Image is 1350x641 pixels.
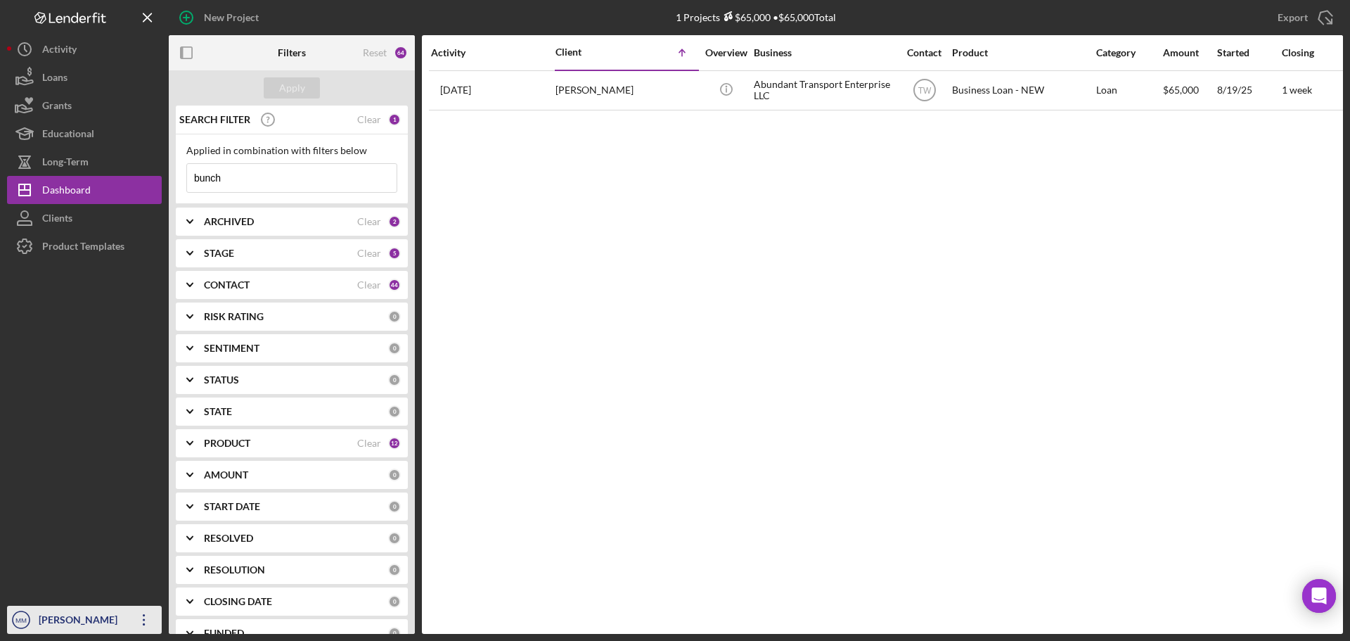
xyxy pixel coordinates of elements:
[357,216,381,227] div: Clear
[42,232,124,264] div: Product Templates
[204,216,254,227] b: ARCHIVED
[1302,579,1336,613] div: Open Intercom Messenger
[1163,84,1199,96] span: $65,000
[388,113,401,126] div: 1
[204,406,232,417] b: STATE
[42,148,89,179] div: Long-Term
[388,437,401,450] div: 12
[204,311,264,322] b: RISK RATING
[1096,47,1162,58] div: Category
[42,176,91,208] div: Dashboard
[388,532,401,545] div: 0
[264,77,320,99] button: Apply
[42,120,94,151] div: Educational
[1217,47,1280,58] div: Started
[42,204,72,236] div: Clients
[7,232,162,260] button: Product Templates
[204,469,248,481] b: AMOUNT
[1217,72,1280,109] div: 8/19/25
[204,533,253,544] b: RESOLVED
[1264,4,1343,32] button: Export
[357,248,381,259] div: Clear
[952,47,1093,58] div: Product
[7,204,162,232] button: Clients
[394,46,408,60] div: 64
[676,11,836,23] div: 1 Projects • $65,000 Total
[700,47,752,58] div: Overview
[1096,72,1162,109] div: Loan
[952,72,1093,109] div: Business Loan - NEW
[35,606,127,637] div: [PERSON_NAME]
[388,247,401,260] div: 5
[555,46,626,58] div: Client
[388,279,401,291] div: 44
[7,176,162,204] button: Dashboard
[388,310,401,323] div: 0
[204,248,234,259] b: STAGE
[42,91,72,123] div: Grants
[1163,47,1216,58] div: Amount
[204,628,244,639] b: FUNDED
[204,596,272,607] b: CLOSING DATE
[7,120,162,148] button: Educational
[1282,84,1312,96] time: 1 week
[754,72,894,109] div: Abundant Transport Enterprise LLC
[7,91,162,120] button: Grants
[7,148,162,176] button: Long-Term
[186,145,397,156] div: Applied in combination with filters below
[357,438,381,449] div: Clear
[204,343,259,354] b: SENTIMENT
[363,47,387,58] div: Reset
[204,279,250,291] b: CONTACT
[440,84,471,96] time: 2025-08-19 15:07
[179,114,250,125] b: SEARCH FILTER
[357,279,381,291] div: Clear
[204,564,265,576] b: RESOLUTION
[754,47,894,58] div: Business
[15,616,27,624] text: MM
[720,11,771,23] div: $65,000
[7,35,162,63] button: Activity
[204,4,259,32] div: New Project
[279,77,305,99] div: Apply
[204,438,250,449] b: PRODUCT
[388,627,401,640] div: 0
[431,47,554,58] div: Activity
[278,47,306,58] b: Filters
[555,72,696,109] div: [PERSON_NAME]
[7,63,162,91] button: Loans
[1278,4,1308,32] div: Export
[388,342,401,355] div: 0
[7,606,162,634] button: MM[PERSON_NAME]
[204,501,260,512] b: START DATE
[388,405,401,418] div: 0
[388,500,401,513] div: 0
[42,63,67,95] div: Loans
[42,35,77,67] div: Activity
[204,374,239,386] b: STATUS
[388,374,401,386] div: 0
[388,564,401,576] div: 0
[388,469,401,481] div: 0
[357,114,381,125] div: Clear
[918,86,931,96] text: TW
[388,595,401,608] div: 0
[169,4,273,32] button: New Project
[388,215,401,228] div: 2
[898,47,951,58] div: Contact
